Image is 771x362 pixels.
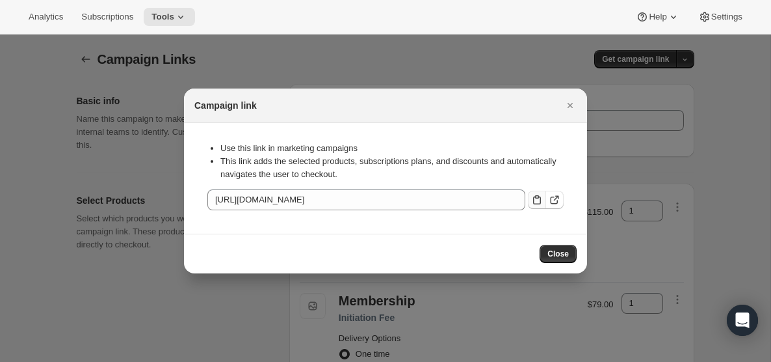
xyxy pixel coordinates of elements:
[144,8,195,26] button: Tools
[220,155,564,181] li: This link adds the selected products, subscriptions plans, and discounts and automatically naviga...
[194,99,257,112] h2: Campaign link
[561,96,579,115] button: Close
[220,142,564,155] li: Use this link in marketing campaigns
[29,12,63,22] span: Analytics
[547,249,569,259] span: Close
[690,8,750,26] button: Settings
[727,305,758,336] div: Open Intercom Messenger
[628,8,687,26] button: Help
[73,8,141,26] button: Subscriptions
[711,12,742,22] span: Settings
[540,245,577,263] button: Close
[649,12,666,22] span: Help
[81,12,133,22] span: Subscriptions
[21,8,71,26] button: Analytics
[151,12,174,22] span: Tools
